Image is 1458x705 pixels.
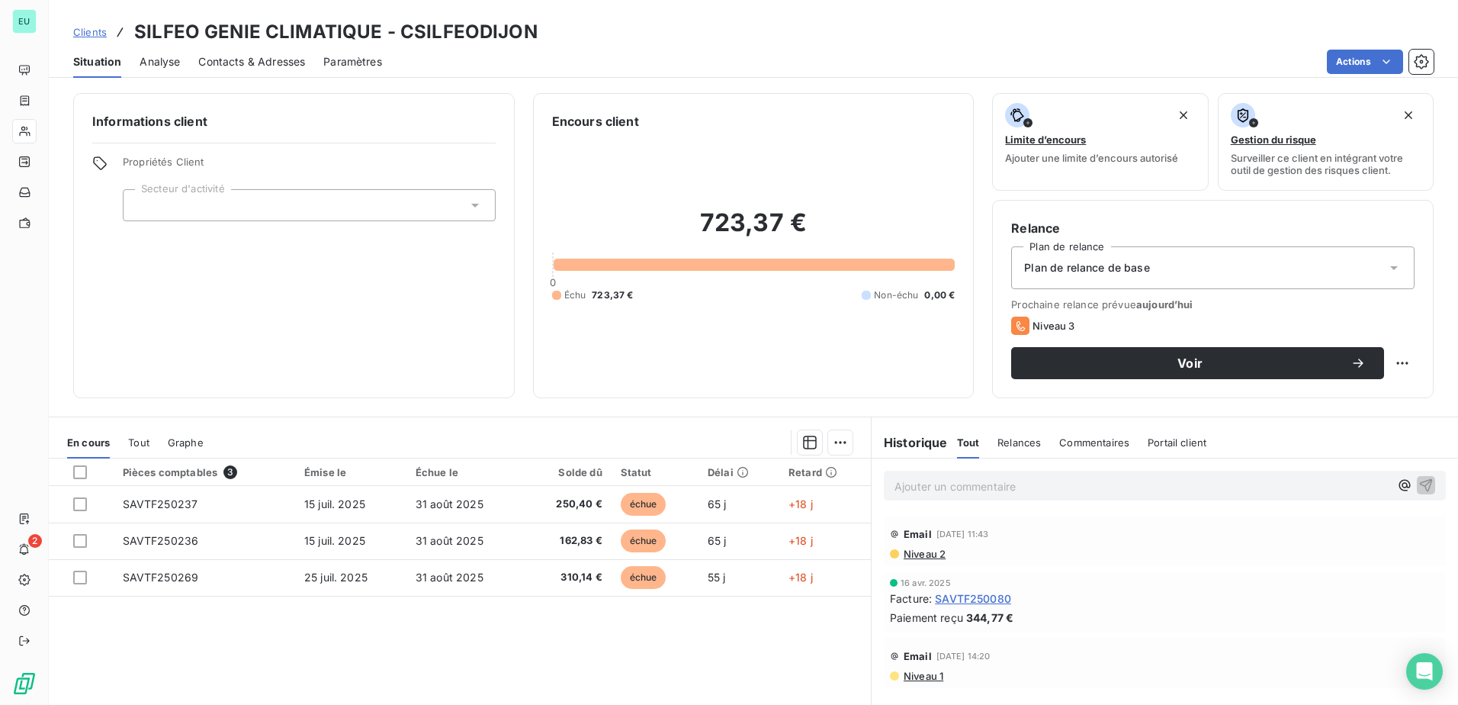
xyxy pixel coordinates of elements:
[304,497,365,510] span: 15 juil. 2025
[1218,93,1434,191] button: Gestion du risqueSurveiller ce client en intégrant votre outil de gestion des risques client.
[904,528,932,540] span: Email
[323,54,382,69] span: Paramètres
[788,497,813,510] span: +18 j
[936,652,991,661] span: [DATE] 14:20
[992,93,1208,191] button: Limite d’encoursAjouter une limite d’encours autorisé
[533,466,602,478] div: Solde dû
[904,650,932,662] span: Email
[1011,298,1415,311] span: Prochaine relance prévue
[123,156,496,177] span: Propriétés Client
[997,436,1041,449] span: Relances
[935,591,1011,607] span: SAVTF250080
[621,466,689,478] div: Statut
[1005,134,1086,146] span: Limite d’encours
[140,54,180,69] span: Analyse
[890,610,963,626] span: Paiement reçu
[136,198,148,212] input: Ajouter une valeur
[533,570,602,585] span: 310,14 €
[28,534,42,548] span: 2
[1231,152,1421,176] span: Surveiller ce client en intégrant votre outil de gestion des risques client.
[872,433,948,452] h6: Historique
[902,670,943,682] span: Niveau 1
[416,497,483,510] span: 31 août 2025
[67,436,110,449] span: En cours
[12,671,37,696] img: Logo LeanPay
[901,578,951,587] span: 16 avr. 2025
[1327,50,1403,74] button: Actions
[788,571,813,584] span: +18 j
[304,534,365,547] span: 15 juil. 2025
[123,497,198,510] span: SAVTF250237
[168,436,204,449] span: Graphe
[533,533,602,549] span: 162,83 €
[1231,134,1316,146] span: Gestion du risque
[416,571,483,584] span: 31 août 2025
[788,534,813,547] span: +18 j
[552,208,955,253] h2: 723,37 €
[92,112,496,130] h6: Informations client
[1136,298,1193,311] span: aujourd’hui
[902,548,946,560] span: Niveau 2
[123,465,286,479] div: Pièces comptables
[128,436,149,449] span: Tout
[1148,436,1206,449] span: Portail client
[533,497,602,512] span: 250,40 €
[621,530,666,552] span: échue
[73,26,107,38] span: Clients
[708,534,727,547] span: 65 j
[12,9,37,34] div: EU
[123,571,199,584] span: SAVTF250269
[957,436,980,449] span: Tout
[1011,219,1415,237] h6: Relance
[223,465,237,479] span: 3
[890,591,932,607] span: Facture :
[1011,347,1384,379] button: Voir
[123,534,199,547] span: SAVTF250236
[416,466,515,478] div: Échue le
[1059,436,1129,449] span: Commentaires
[73,24,107,40] a: Clients
[592,288,633,302] span: 723,37 €
[874,288,918,302] span: Non-échu
[416,534,483,547] span: 31 août 2025
[621,566,666,589] span: échue
[1032,320,1074,332] span: Niveau 3
[552,112,639,130] h6: Encours client
[936,530,989,539] span: [DATE] 11:43
[788,466,862,478] div: Retard
[564,288,586,302] span: Échu
[73,54,121,69] span: Situation
[1406,653,1443,690] div: Open Intercom Messenger
[621,493,666,516] span: échue
[1024,260,1149,275] span: Plan de relance de base
[708,466,770,478] div: Délai
[304,571,368,584] span: 25 juil. 2025
[966,610,1013,626] span: 344,77 €
[1005,152,1178,164] span: Ajouter une limite d’encours autorisé
[134,18,538,46] h3: SILFEO GENIE CLIMATIQUE - CSILFEODIJON
[708,571,726,584] span: 55 j
[304,466,397,478] div: Émise le
[708,497,727,510] span: 65 j
[198,54,305,69] span: Contacts & Adresses
[1029,357,1350,369] span: Voir
[550,276,556,288] span: 0
[924,288,955,302] span: 0,00 €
